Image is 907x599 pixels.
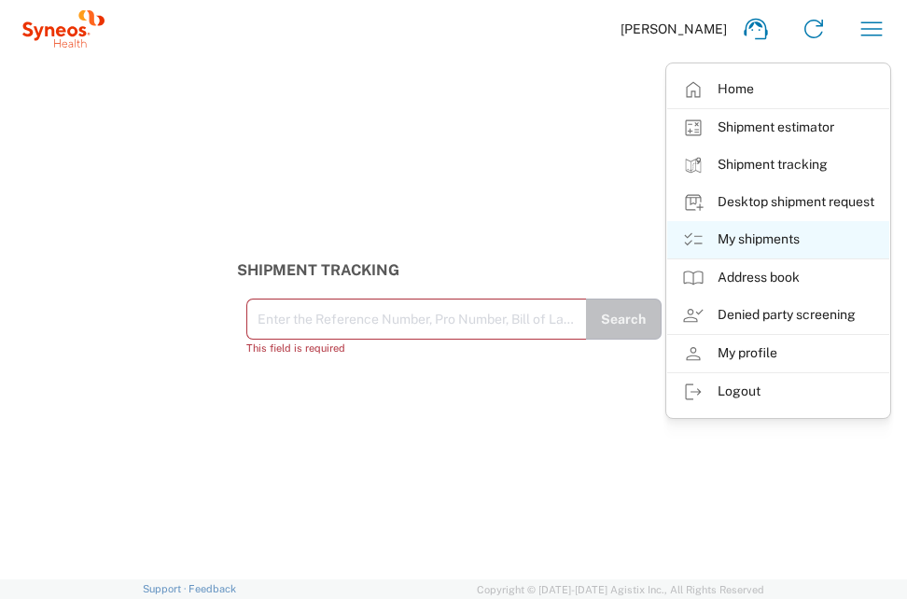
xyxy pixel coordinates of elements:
a: Home [667,71,889,108]
span: [PERSON_NAME] [621,21,727,37]
a: Denied party screening [667,297,889,334]
a: Feedback [188,583,236,594]
a: Support [143,583,189,594]
span: Copyright © [DATE]-[DATE] Agistix Inc., All Rights Reserved [477,581,764,598]
h3: Shipment Tracking [237,261,671,279]
a: My shipments [667,221,889,258]
a: Desktop shipment request [667,184,889,221]
a: Logout [667,373,889,411]
a: Shipment estimator [667,109,889,146]
a: My profile [667,335,889,372]
a: Shipment tracking [667,146,889,184]
div: This field is required [246,340,586,356]
a: Address book [667,259,889,297]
